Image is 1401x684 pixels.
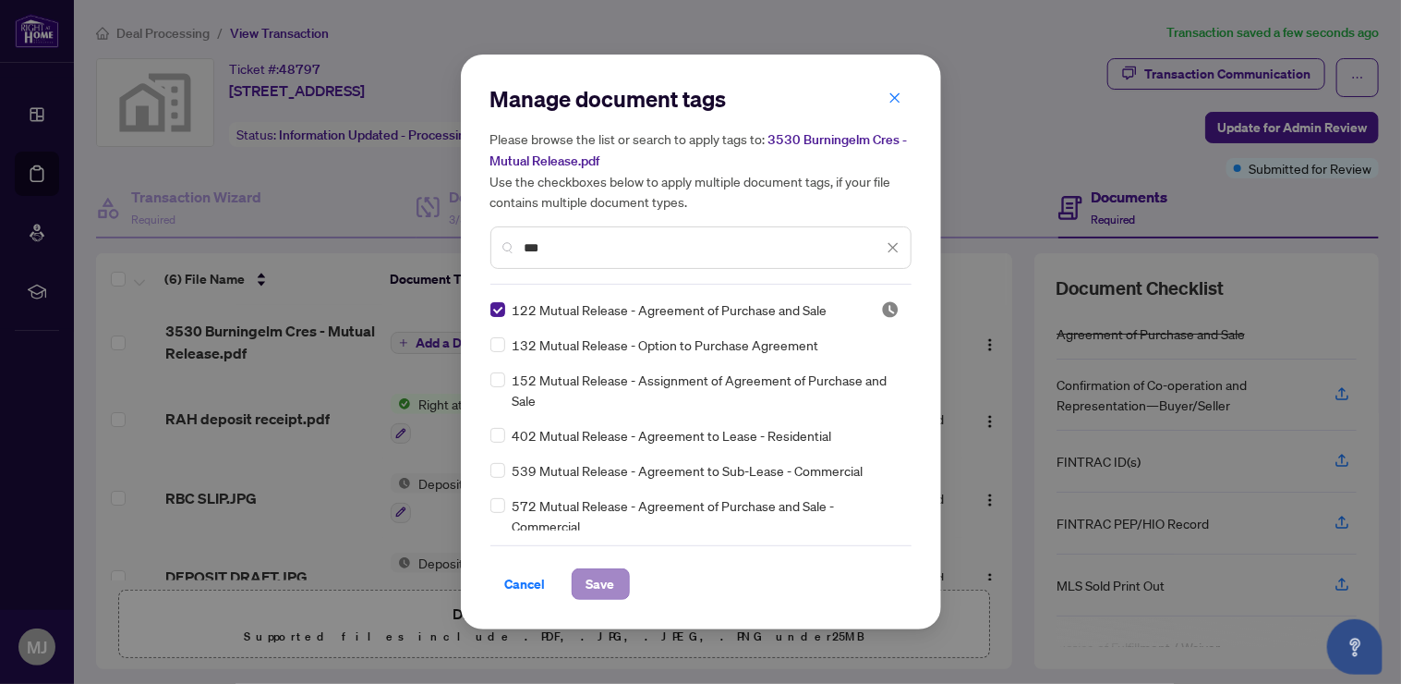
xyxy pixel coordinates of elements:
[572,568,630,600] button: Save
[513,495,900,536] span: 572 Mutual Release - Agreement of Purchase and Sale - Commercial
[1327,619,1383,675] button: Open asap
[490,84,912,114] h2: Manage document tags
[888,92,901,104] span: close
[881,300,900,319] img: status
[887,241,900,254] span: close
[513,370,900,410] span: 152 Mutual Release - Assignment of Agreement of Purchase and Sale
[490,568,561,600] button: Cancel
[513,425,832,446] span: 402 Mutual Release - Agreement to Lease - Residential
[505,569,546,599] span: Cancel
[881,300,900,319] span: Pending Review
[513,460,864,481] span: 539 Mutual Release - Agreement to Sub-Lease - Commercial
[513,335,819,355] span: 132 Mutual Release - Option to Purchase Agreement
[490,128,912,212] h5: Please browse the list or search to apply tags to: Use the checkboxes below to apply multiple doc...
[513,299,827,320] span: 122 Mutual Release - Agreement of Purchase and Sale
[586,569,615,599] span: Save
